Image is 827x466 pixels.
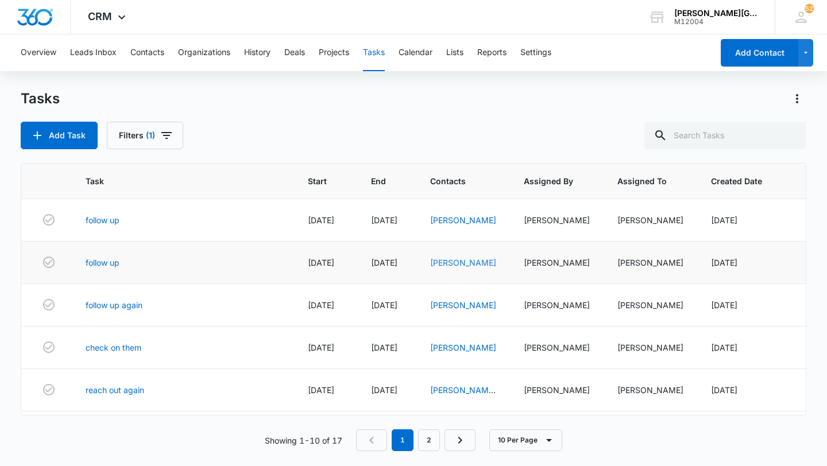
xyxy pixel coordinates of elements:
[308,258,334,267] span: [DATE]
[265,434,342,446] p: Showing 1-10 of 17
[371,215,397,225] span: [DATE]
[524,341,590,354] div: [PERSON_NAME]
[86,299,142,311] a: follow up again
[430,215,496,225] a: [PERSON_NAME]
[319,34,349,71] button: Projects
[146,131,155,139] span: (1)
[70,34,117,71] button: Leads Inbox
[430,175,480,187] span: Contacts
[244,34,270,71] button: History
[21,34,56,71] button: Overview
[86,257,119,269] a: follow up
[430,300,496,310] a: [PERSON_NAME]
[178,34,230,71] button: Organizations
[308,385,334,395] span: [DATE]
[284,34,305,71] button: Deals
[711,343,737,352] span: [DATE]
[446,34,463,71] button: Lists
[371,258,397,267] span: [DATE]
[392,429,413,451] em: 1
[477,34,507,71] button: Reports
[524,214,590,226] div: [PERSON_NAME]
[86,341,141,354] a: check on them
[674,9,758,18] div: account name
[805,4,814,13] span: 52
[418,429,440,451] a: Page 2
[308,175,327,187] span: Start
[520,34,551,71] button: Settings
[617,214,683,226] div: [PERSON_NAME]
[805,4,814,13] div: notifications count
[644,122,806,149] input: Search Tasks
[524,175,573,187] span: Assigned By
[711,215,737,225] span: [DATE]
[88,10,112,22] span: CRM
[86,175,264,187] span: Task
[617,384,683,396] div: [PERSON_NAME]
[711,175,762,187] span: Created Date
[86,384,144,396] a: reach out again
[371,343,397,352] span: [DATE]
[617,341,683,354] div: [PERSON_NAME]
[363,34,385,71] button: Tasks
[371,300,397,310] span: [DATE]
[721,39,798,67] button: Add Contact
[21,90,60,107] h1: Tasks
[430,258,496,267] a: [PERSON_NAME]
[371,385,397,395] span: [DATE]
[308,300,334,310] span: [DATE]
[711,258,737,267] span: [DATE]
[86,214,119,226] a: follow up
[617,299,683,311] div: [PERSON_NAME]
[788,90,806,108] button: Actions
[371,175,386,187] span: End
[356,429,476,451] nav: Pagination
[711,300,737,310] span: [DATE]
[107,122,183,149] button: Filters(1)
[617,257,683,269] div: [PERSON_NAME]
[445,429,476,451] a: Next Page
[130,34,164,71] button: Contacts
[524,384,590,396] div: [PERSON_NAME]
[524,299,590,311] div: [PERSON_NAME]
[524,257,590,269] div: [PERSON_NAME]
[711,385,737,395] span: [DATE]
[21,122,98,149] button: Add Task
[674,18,758,26] div: account id
[308,343,334,352] span: [DATE]
[489,429,562,451] button: 10 Per Page
[430,385,496,443] a: [PERSON_NAME] & [PERSON_NAME] & [PERSON_NAME]
[399,34,432,71] button: Calendar
[430,343,496,352] a: [PERSON_NAME]
[617,175,667,187] span: Assigned To
[308,215,334,225] span: [DATE]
